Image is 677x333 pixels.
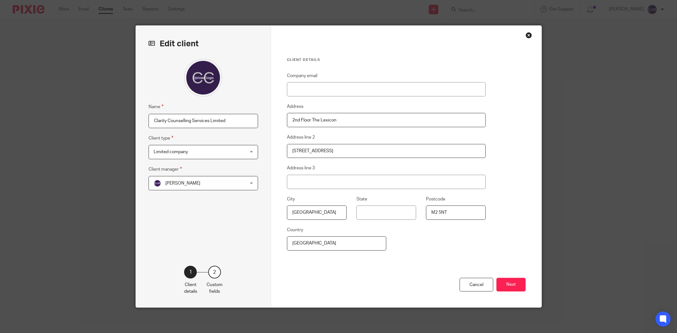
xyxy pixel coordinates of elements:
[149,166,182,173] label: Client manager
[287,103,303,110] label: Address
[287,165,315,171] label: Address line 3
[287,73,317,79] label: Company email
[207,282,222,295] p: Custom fields
[287,227,303,233] label: Country
[356,196,367,202] label: State
[287,57,486,62] h3: Client details
[149,38,258,49] h2: Edit client
[287,134,315,140] label: Address line 2
[149,103,163,110] label: Name
[496,278,526,291] button: Next
[184,266,197,278] div: 1
[154,150,188,154] span: Limited company
[287,196,295,202] label: City
[165,181,200,186] span: [PERSON_NAME]
[149,134,173,142] label: Client type
[184,282,197,295] p: Client details
[460,278,493,291] div: Cancel
[154,180,161,187] img: svg%3E
[208,266,221,278] div: 2
[526,32,532,38] div: Close this dialog window
[426,196,445,202] label: Postcode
